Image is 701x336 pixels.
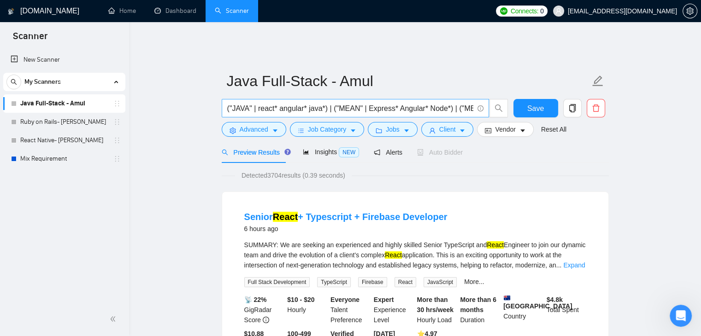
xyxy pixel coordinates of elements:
span: double-left [110,314,119,324]
span: idcard [485,127,491,134]
a: Mix Requirement [20,150,108,168]
h1: Dima [45,5,63,12]
span: Save [527,103,544,114]
span: Jobs [386,124,400,134]
b: More than 30 hrs/week [417,296,454,313]
span: robot [417,149,424,156]
div: Hourly [285,295,329,325]
span: Vendor [495,124,515,134]
textarea: Message… [8,239,177,255]
div: Hourly Load [415,295,459,325]
button: Save [513,99,558,117]
div: GigRadar Score [242,295,286,325]
span: My Scanners [24,73,61,91]
a: New Scanner [11,51,118,69]
button: Send a message… [158,255,173,269]
mark: React [273,212,298,222]
input: Search Freelance Jobs... [227,103,473,114]
a: Ruby on Rails- [PERSON_NAME] [20,113,108,131]
li: My Scanners [3,73,125,168]
span: Auto Bidder [417,149,463,156]
a: React Native- [PERSON_NAME] [20,131,108,150]
span: holder [113,118,121,126]
span: info-circle [263,317,269,323]
div: Tooltip anchor [283,148,292,156]
button: settingAdvancedcaret-down [222,122,286,137]
button: idcardVendorcaret-down [477,122,533,137]
span: Preview Results [222,149,288,156]
b: $ 4.8k [547,296,563,303]
span: folder [376,127,382,134]
button: setting [683,4,697,18]
div: Dima says… [7,17,177,284]
span: Advanced [240,124,268,134]
span: bars [298,127,304,134]
span: 0 [540,6,544,16]
li: All freelancer profiles (Java, ROR, React Native) must be on the same team as the Business Manager [22,119,144,145]
iframe: Intercom live chat [670,305,692,327]
span: caret-down [272,127,278,134]
a: homeHome [108,7,136,15]
span: notification [374,149,380,156]
div: Talent Preference [329,295,372,325]
a: searchScanner [215,7,249,15]
li: New Scanner [3,51,125,69]
b: Everyone [330,296,359,303]
a: Java Full-Stack - Amul [20,94,108,113]
b: $10 - $20 [287,296,314,303]
input: Scanner name... [227,70,590,93]
span: setting [230,127,236,134]
b: [GEOGRAPHIC_DATA] [503,295,572,310]
span: copy [564,104,581,112]
div: Duration [458,295,501,325]
div: Also, please check this article to find more details on how our system is bidding on your behalf ... [15,178,144,259]
div: SUMMARY: We are seeking an experienced and highly skilled Senior TypeScript and Engineer to join ... [244,240,586,270]
span: ... [556,261,562,269]
span: search [222,149,228,156]
a: Reset All [541,124,566,134]
b: Expert [374,296,394,303]
a: dashboardDashboard [154,7,196,15]
li: Add the BM as an agency manager (not account admin) in your Upwork agency settings [22,91,144,117]
span: delete [587,104,605,112]
img: 🇦🇺 [504,295,510,301]
span: user [555,8,562,14]
mark: React [385,251,402,259]
li: Create scanners for each profile, so you'll be able to send proposals separately 🤓 [22,147,144,173]
button: barsJob Categorycaret-down [290,122,364,137]
span: React [395,277,416,287]
span: caret-down [459,127,465,134]
span: setting [683,7,697,15]
a: More... [464,278,484,285]
span: search [490,104,507,112]
span: Alerts [374,149,402,156]
div: Experience Level [372,295,415,325]
button: Upload attachment [44,258,51,266]
div: We don't require your login credentials. GigRadar bids through Business Managers that you add to ... [15,22,144,58]
span: NEW [339,147,359,157]
button: Gif picker [29,258,36,266]
p: Active in the last 15m [45,12,111,21]
button: search [489,99,508,117]
span: Job Category [308,124,346,134]
span: holder [113,100,121,107]
div: We don't require your login credentials. GigRadar bids through Business Managers that you add to ... [7,17,151,264]
span: edit [592,75,604,87]
a: How does GigRadar apply to jobs on your behalf? [15,205,132,222]
button: Start recording [59,258,66,266]
button: Home [144,4,162,21]
span: holder [113,137,121,144]
b: Setup Process: [15,64,69,71]
button: folderJobscaret-down [368,122,418,137]
span: caret-down [519,127,526,134]
span: Firebase [358,277,387,287]
img: Profile image for Dima [26,5,41,20]
mark: React [487,241,504,249]
li: You need one primary Business Manager for your agency [22,72,144,89]
div: Total Spent [545,295,588,325]
span: user [429,127,436,134]
span: Full Stack Development [244,277,310,287]
div: Country [501,295,545,325]
div: 6 hours ago [244,223,448,234]
span: search [7,79,21,85]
